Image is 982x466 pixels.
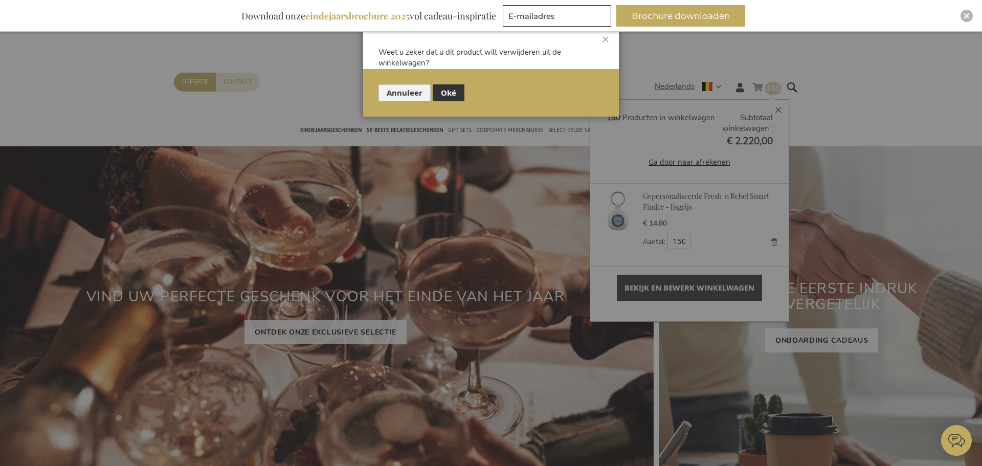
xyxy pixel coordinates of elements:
b: eindejaarsbrochure 2025 [305,10,410,22]
input: E-mailadres [503,5,611,27]
span: Annuleer [387,87,422,98]
div: Download onze vol cadeau-inspiratie [237,5,501,27]
img: Close [964,13,970,19]
form: marketing offers and promotions [503,5,614,30]
button: Annuleer [378,84,431,101]
button: Brochure downloaden [616,5,745,27]
div: Weet u zeker dat u dit product wilt verwijderen uit de winkelwagen? [378,47,604,69]
iframe: belco-activator-frame [941,425,972,456]
div: Close [961,10,973,22]
button: Oké [433,84,464,101]
span: Oké [441,87,456,98]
